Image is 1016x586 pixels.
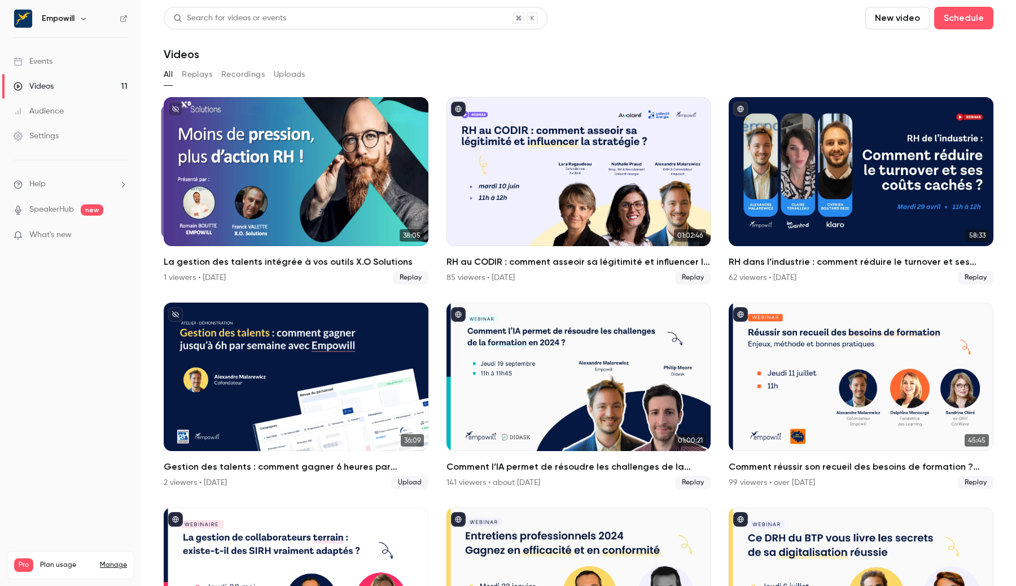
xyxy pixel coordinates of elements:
li: RH au CODIR : comment asseoir sa légitimité et influencer la stratégie ? [446,97,711,285]
h2: RH au CODIR : comment asseoir sa légitimité et influencer la stratégie ? [446,255,711,269]
a: 01:02:46RH au CODIR : comment asseoir sa légitimité et influencer la stratégie ?85 viewers • [DAT... [446,97,711,285]
button: published [733,307,748,322]
div: 141 viewers • about [DATE] [446,477,540,488]
span: Replay [675,476,711,489]
button: published [168,512,183,527]
a: 01:00:21Comment l’IA permet de résoudre les challenges de la formation en 2024 ?141 viewers • abo... [446,303,711,490]
button: Uploads [274,65,305,84]
button: Recordings [221,65,265,84]
div: 1 viewers • [DATE] [164,272,226,283]
button: unpublished [168,102,183,116]
button: New video [865,7,930,29]
span: Upload [391,476,428,489]
a: Manage [100,561,127,570]
span: 36:09 [401,434,424,447]
span: Replay [958,271,993,285]
h1: Videos [164,47,199,61]
button: published [451,102,466,116]
a: 58:33RH dans l’industrie : comment réduire le turnover et ses coûts cachés ?62 viewers • [DATE]Re... [729,97,993,285]
button: Replays [182,65,212,84]
section: Videos [164,7,993,579]
span: Plan usage [40,561,93,570]
h2: Comment réussir son recueil des besoins de formation ? Enjeux, méthode et bonnes pratiques [729,460,993,474]
span: Pro [14,558,33,572]
span: Replay [675,271,711,285]
span: 01:00:21 [675,434,706,447]
div: Events [14,56,52,67]
div: Videos [14,81,54,92]
span: Help [29,178,46,190]
div: 85 viewers • [DATE] [446,272,515,283]
button: All [164,65,173,84]
button: unpublished [168,307,183,322]
div: 62 viewers • [DATE] [729,272,796,283]
h2: Comment l’IA permet de résoudre les challenges de la formation en 2024 ? [446,460,711,474]
li: Comment réussir son recueil des besoins de formation ? Enjeux, méthode et bonnes pratiques [729,303,993,490]
span: 58:33 [966,229,989,242]
h2: Gestion des talents : comment gagner 6 heures par semaine avec [PERSON_NAME] ? [164,460,428,474]
button: published [451,512,466,527]
h6: Empowill [42,13,75,24]
button: Schedule [934,7,993,29]
div: Settings [14,130,59,142]
li: RH dans l’industrie : comment réduire le turnover et ses coûts cachés ? [729,97,993,285]
div: Audience [14,106,64,117]
span: new [81,204,103,216]
button: published [733,102,748,116]
span: 45:45 [965,434,989,447]
div: Search for videos or events [173,12,286,24]
li: Comment l’IA permet de résoudre les challenges de la formation en 2024 ? [446,303,711,490]
button: published [733,512,748,527]
span: Replay [958,476,993,489]
div: 2 viewers • [DATE] [164,477,227,488]
h2: La gestion des talents intégrée à vos outils X.O Solutions [164,255,428,269]
a: 38:0538:05La gestion des talents intégrée à vos outils X.O Solutions1 viewers • [DATE]Replay [164,97,428,285]
a: SpeakerHub [29,204,74,216]
li: La gestion des talents intégrée à vos outils X.O Solutions [164,97,428,285]
img: Empowill [14,10,32,28]
span: What's new [29,229,72,241]
span: 01:02:46 [674,229,706,242]
li: help-dropdown-opener [14,178,128,190]
a: 36:09Gestion des talents : comment gagner 6 heures par semaine avec [PERSON_NAME] ?2 viewers • [D... [164,303,428,490]
li: Gestion des talents : comment gagner 6 heures par semaine avec Empowill ? [164,303,428,490]
button: published [451,307,466,322]
a: 45:45Comment réussir son recueil des besoins de formation ? Enjeux, méthode et bonnes pratiques99... [729,303,993,490]
span: 38:05 [400,229,424,242]
div: 99 viewers • over [DATE] [729,477,815,488]
span: Replay [393,271,428,285]
h2: RH dans l’industrie : comment réduire le turnover et ses coûts cachés ? [729,255,993,269]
